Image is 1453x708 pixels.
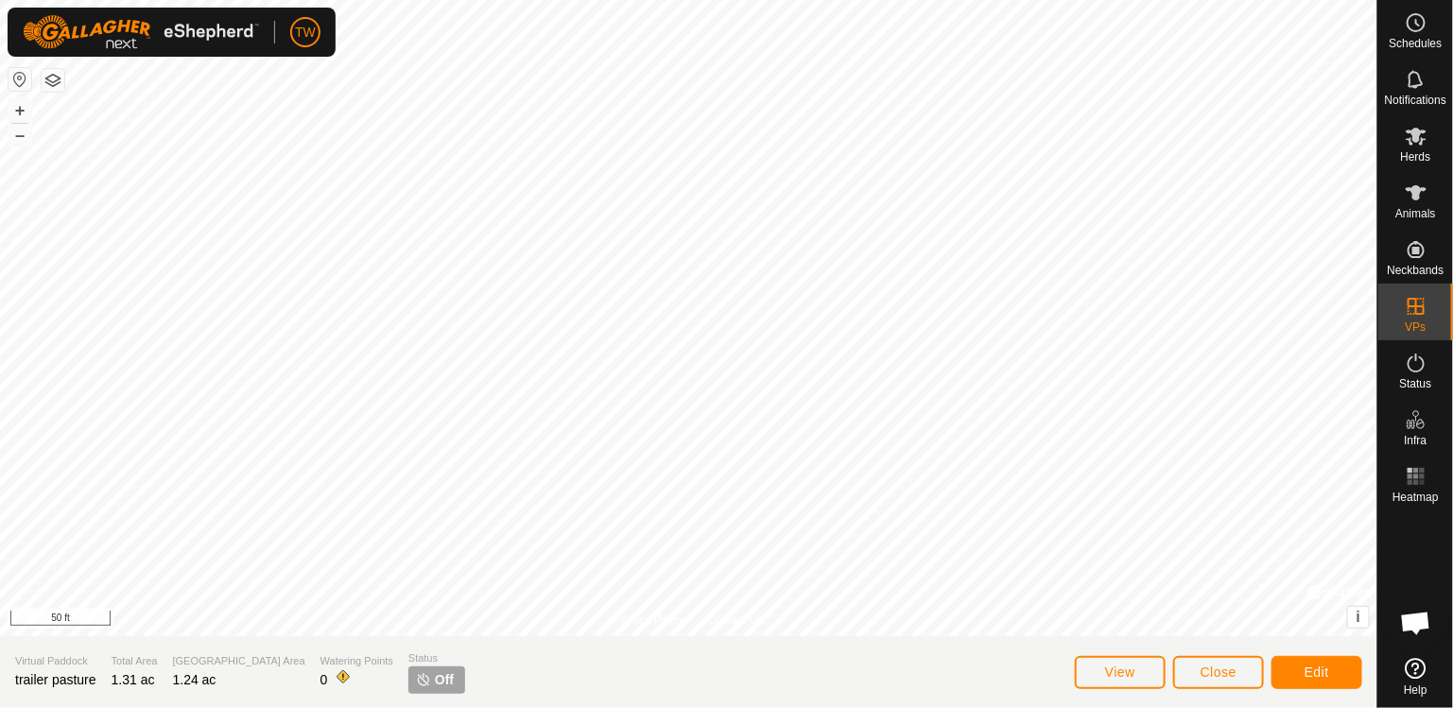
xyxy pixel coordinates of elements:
span: Virtual Paddock [15,653,96,669]
span: Help [1404,684,1427,696]
img: Gallagher Logo [23,15,259,49]
a: Contact Us [707,612,763,629]
span: [GEOGRAPHIC_DATA] Area [173,653,305,669]
button: Edit [1271,656,1362,689]
span: trailer pasture [15,672,96,687]
span: Animals [1395,208,1436,219]
span: Status [408,650,465,666]
span: Neckbands [1387,265,1444,276]
button: Map Layers [42,69,64,92]
button: View [1075,656,1166,689]
span: Watering Points [320,653,393,669]
button: – [9,124,31,147]
span: 1.24 ac [173,672,216,687]
span: Off [435,670,454,690]
span: Total Area [112,653,158,669]
span: i [1357,609,1360,625]
button: Reset Map [9,68,31,91]
span: Status [1399,378,1431,389]
span: 0 [320,672,328,687]
button: i [1348,607,1369,628]
span: Herds [1400,151,1430,163]
button: Close [1173,656,1264,689]
span: Close [1201,665,1237,680]
span: Notifications [1385,95,1446,106]
span: Infra [1404,435,1427,446]
a: Help [1378,650,1453,703]
span: TW [295,23,316,43]
span: 1.31 ac [112,672,155,687]
span: Schedules [1389,38,1442,49]
div: Open chat [1388,595,1444,651]
span: VPs [1405,321,1426,333]
span: Edit [1305,665,1329,680]
img: turn-off [416,672,431,687]
a: Privacy Policy [614,612,684,629]
button: + [9,99,31,122]
span: Heatmap [1392,492,1439,503]
span: View [1105,665,1135,680]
